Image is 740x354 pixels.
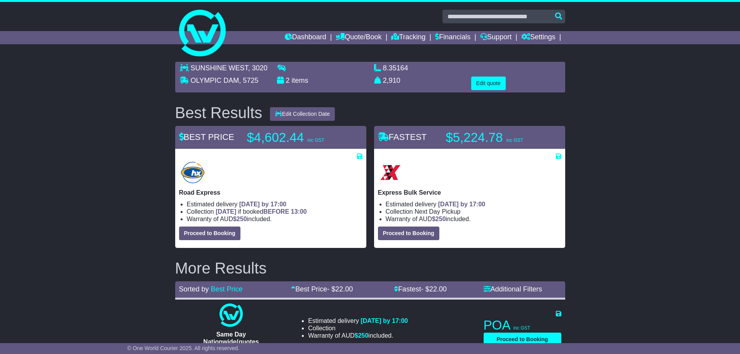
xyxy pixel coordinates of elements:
span: - $ [421,285,447,293]
span: [DATE] by 17:00 [360,317,408,324]
span: 2,910 [383,77,400,84]
span: © One World Courier 2025. All rights reserved. [127,345,240,351]
a: Best Price- $22.00 [291,285,353,293]
button: Edit Collection Date [270,107,335,121]
a: Settings [521,31,555,44]
span: 22.00 [335,285,353,293]
span: 250 [237,216,247,222]
button: Proceed to Booking [378,227,439,240]
a: Additional Filters [484,285,542,293]
span: - $ [327,285,353,293]
span: 250 [435,216,446,222]
span: FASTEST [378,132,427,142]
p: Road Express [179,189,362,196]
a: Best Price [211,285,243,293]
span: [DATE] [216,208,236,215]
p: $4,602.44 [247,130,344,145]
span: inc GST [506,138,523,143]
a: Fastest- $22.00 [394,285,447,293]
span: BEST PRICE [179,132,234,142]
span: Same Day Nationwide(quotes take 0.5-1 hour) [203,331,259,352]
span: 13:00 [291,208,307,215]
a: Support [480,31,512,44]
button: Edit quote [471,77,506,90]
img: One World Courier: Same Day Nationwide(quotes take 0.5-1 hour) [219,303,243,327]
span: 8.35164 [383,64,408,72]
p: $5,224.78 [446,130,543,145]
a: Quote/Book [336,31,381,44]
span: [DATE] by 17:00 [239,201,287,208]
span: Next Day Pickup [414,208,460,215]
span: inc GST [514,325,530,331]
li: Collection [386,208,561,215]
button: Proceed to Booking [179,227,240,240]
p: POA [484,317,561,333]
span: 250 [358,332,369,339]
span: OLYMPIC DAM [191,77,239,84]
span: 22.00 [429,285,447,293]
a: Dashboard [285,31,326,44]
li: Collection [187,208,362,215]
li: Warranty of AUD included. [308,332,408,339]
span: $ [355,332,369,339]
span: BEFORE [263,208,289,215]
span: , 3020 [248,64,268,72]
span: 2 [286,77,290,84]
span: inc GST [307,138,324,143]
div: Best Results [171,104,266,121]
img: Hunter Express: Road Express [179,160,207,185]
span: $ [432,216,446,222]
li: Estimated delivery [308,317,408,324]
img: Border Express: Express Bulk Service [378,160,403,185]
a: Tracking [391,31,425,44]
li: Collection [308,324,408,332]
li: Estimated delivery [386,201,561,208]
button: Proceed to Booking [484,333,561,346]
span: SUNSHINE WEST [191,64,248,72]
span: $ [233,216,247,222]
span: [DATE] by 17:00 [438,201,486,208]
h2: More Results [175,260,565,277]
span: , 5725 [239,77,258,84]
li: Warranty of AUD included. [386,215,561,223]
span: items [292,77,308,84]
p: Express Bulk Service [378,189,561,196]
a: Financials [435,31,470,44]
span: if booked [216,208,306,215]
span: Sorted by [179,285,209,293]
li: Warranty of AUD included. [187,215,362,223]
li: Estimated delivery [187,201,362,208]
